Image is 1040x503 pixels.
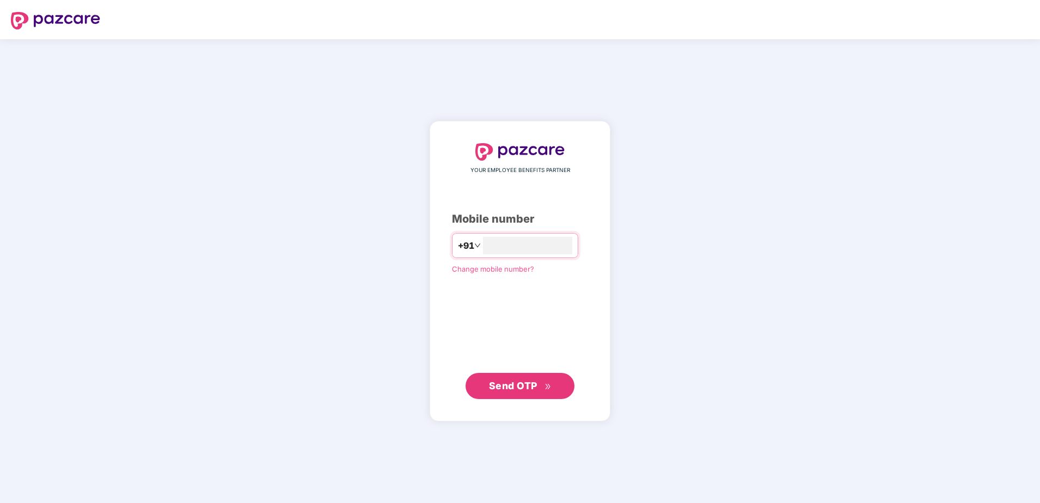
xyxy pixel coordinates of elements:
[452,211,588,228] div: Mobile number
[466,373,574,399] button: Send OTPdouble-right
[11,12,100,29] img: logo
[474,242,481,249] span: down
[458,239,474,253] span: +91
[475,143,565,161] img: logo
[470,166,570,175] span: YOUR EMPLOYEE BENEFITS PARTNER
[489,380,537,391] span: Send OTP
[452,265,534,273] a: Change mobile number?
[545,383,552,390] span: double-right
